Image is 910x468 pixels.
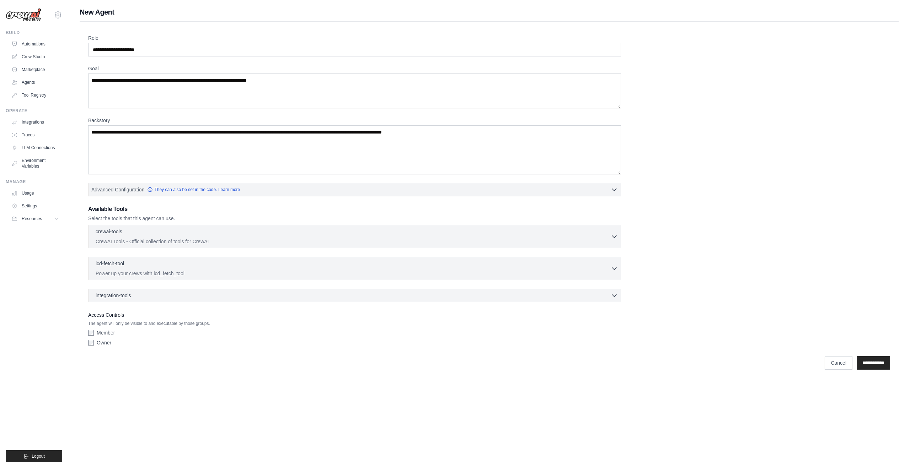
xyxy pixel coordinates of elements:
a: Automations [9,38,62,50]
a: Environment Variables [9,155,62,172]
img: Logo [6,8,41,22]
label: Role [88,34,621,42]
a: Tool Registry [9,89,62,101]
h1: New Agent [80,7,899,17]
div: Manage [6,179,62,185]
div: Operate [6,108,62,114]
p: The agent will only be visible to and executable by those groups. [88,321,621,326]
a: Integrations [9,116,62,128]
label: Member [97,329,115,336]
a: Agents [9,77,62,88]
a: Crew Studio [9,51,62,62]
button: integration-tools [91,292,618,299]
p: crewai-tools [96,228,122,235]
div: Build [6,30,62,36]
a: Settings [9,200,62,212]
span: Advanced Configuration [91,186,144,193]
label: Access Controls [88,311,621,319]
p: Select the tools that this agent can use. [88,215,621,222]
label: Owner [97,339,111,346]
h3: Available Tools [88,205,621,213]
a: They can also be set in the code. Learn more [147,187,240,192]
a: Cancel [825,356,852,370]
a: Traces [9,129,62,141]
a: Marketplace [9,64,62,75]
button: crewai-tools CrewAI Tools - Official collection of tools for CrewAI [91,228,618,245]
p: icd-fetch-tool [96,260,124,267]
button: Advanced Configuration They can also be set in the code. Learn more [89,183,621,196]
label: Goal [88,65,621,72]
a: Usage [9,187,62,199]
span: Logout [32,453,45,459]
a: LLM Connections [9,142,62,153]
button: icd-fetch-tool Power up your crews with icd_fetch_tool [91,260,618,277]
button: Logout [6,450,62,462]
p: CrewAI Tools - Official collection of tools for CrewAI [96,238,611,245]
button: Resources [9,213,62,224]
label: Backstory [88,117,621,124]
span: integration-tools [96,292,131,299]
span: Resources [22,216,42,222]
p: Power up your crews with icd_fetch_tool [96,270,611,277]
